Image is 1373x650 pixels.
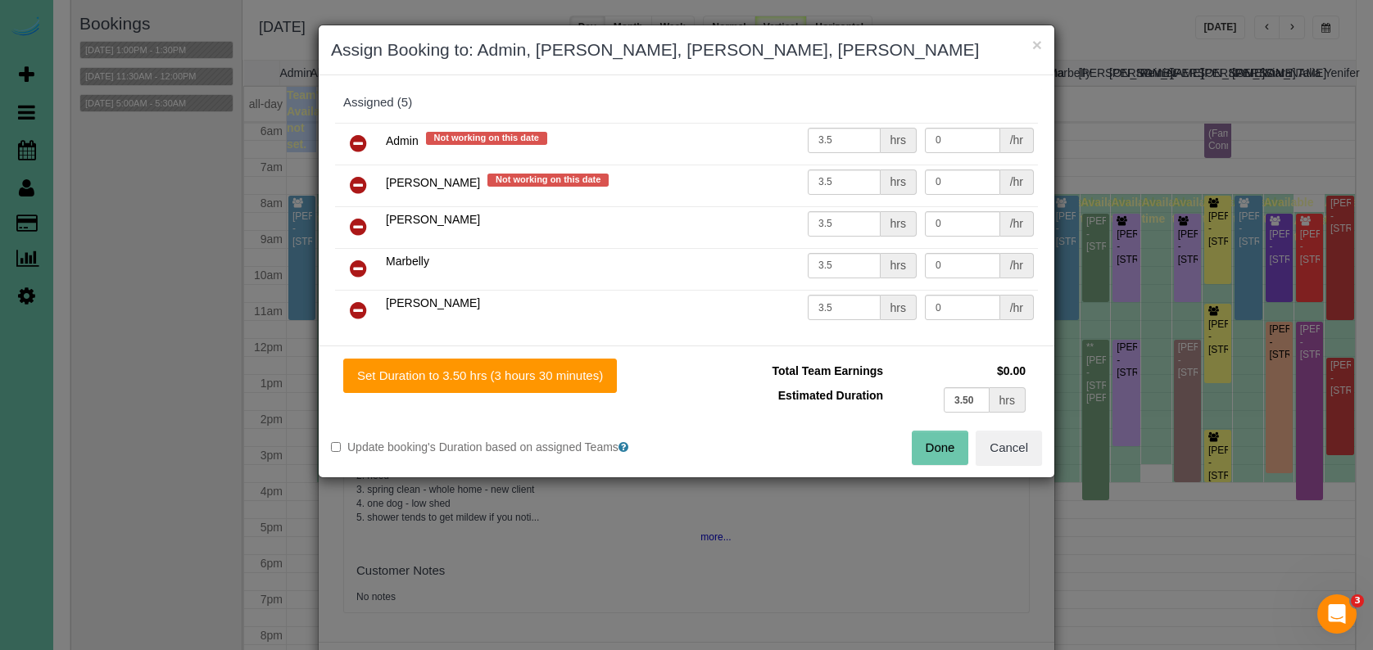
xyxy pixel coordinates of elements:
[1032,36,1042,53] button: ×
[881,169,917,195] div: hrs
[343,96,1030,110] div: Assigned (5)
[331,442,341,452] input: Update booking's Duration based on assigned Teams
[1317,594,1357,634] iframe: Intercom live chat
[778,389,883,402] span: Estimated Duration
[1000,128,1034,153] div: /hr
[426,132,547,145] span: Not working on this date
[331,38,1042,62] h3: Assign Booking to: Admin, [PERSON_NAME], [PERSON_NAME], [PERSON_NAME]
[386,213,480,226] span: [PERSON_NAME]
[881,253,917,278] div: hrs
[1351,594,1364,607] span: 3
[331,439,674,455] label: Update booking's Duration based on assigned Teams
[887,359,1030,383] td: $0.00
[1000,253,1034,278] div: /hr
[487,174,609,187] span: Not working on this date
[386,134,419,147] span: Admin
[912,431,969,465] button: Done
[881,128,917,153] div: hrs
[1000,211,1034,237] div: /hr
[386,255,429,268] span: Marbelly
[881,211,917,237] div: hrs
[1000,295,1034,320] div: /hr
[1000,169,1034,195] div: /hr
[990,387,1026,413] div: hrs
[386,296,480,309] span: [PERSON_NAME]
[976,431,1042,465] button: Cancel
[386,176,480,189] span: [PERSON_NAME]
[343,359,617,393] button: Set Duration to 3.50 hrs (3 hours 30 minutes)
[881,295,917,320] div: hrs
[699,359,887,383] td: Total Team Earnings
